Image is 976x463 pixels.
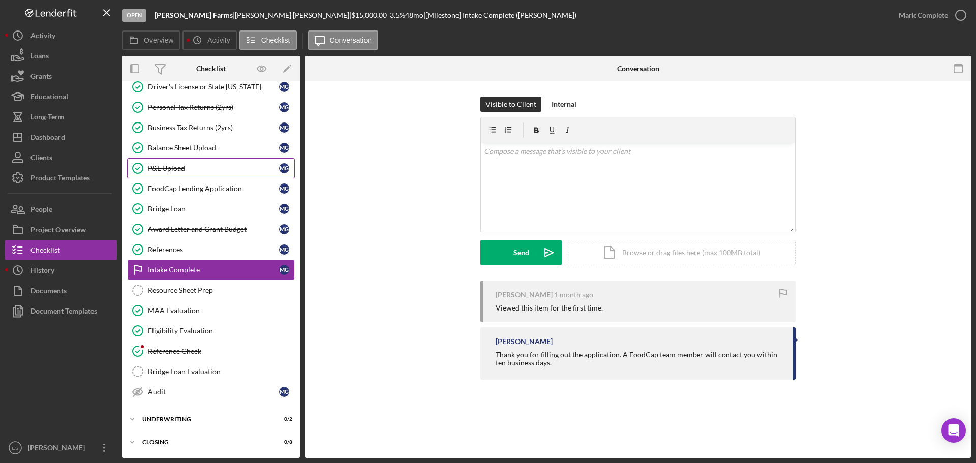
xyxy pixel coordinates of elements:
div: Mark Complete [899,5,948,25]
div: Balance Sheet Upload [148,144,279,152]
div: M G [279,265,289,275]
div: Project Overview [30,220,86,242]
button: Visible to Client [480,97,541,112]
div: M G [279,387,289,397]
button: Product Templates [5,168,117,188]
div: M G [279,143,289,153]
button: Checklist [5,240,117,260]
div: Business Tax Returns (2yrs) [148,124,279,132]
a: ReferencesMG [127,239,295,260]
div: | [Milestone] Intake Complete ([PERSON_NAME]) [423,11,576,19]
button: Loans [5,46,117,66]
button: Project Overview [5,220,117,240]
div: Document Templates [30,301,97,324]
label: Activity [207,36,230,44]
a: Driver's License or State [US_STATE]MG [127,77,295,97]
div: Internal [552,97,576,112]
div: Bridge Loan Evaluation [148,367,294,376]
button: Send [480,240,562,265]
a: AuditMG [127,382,295,402]
div: History [30,260,54,283]
div: Educational [30,86,68,109]
div: M G [279,183,289,194]
div: P&L Upload [148,164,279,172]
div: FoodCap Lending Application [148,184,279,193]
a: MAA Evaluation [127,300,295,321]
button: ES[PERSON_NAME] [5,438,117,458]
label: Checklist [261,36,290,44]
div: References [148,245,279,254]
div: Loans [30,46,49,69]
div: Underwriting [142,416,267,422]
div: Product Templates [30,168,90,191]
label: Overview [144,36,173,44]
a: P&L UploadMG [127,158,295,178]
a: Bridge Loan Evaluation [127,361,295,382]
a: Award Letter and Grant BudgetMG [127,219,295,239]
div: Dashboard [30,127,65,150]
button: Educational [5,86,117,107]
div: Driver's License or State [US_STATE] [148,83,279,91]
a: Eligibility Evaluation [127,321,295,341]
button: Activity [182,30,236,50]
div: | [155,11,235,19]
div: Audit [148,388,279,396]
div: [PERSON_NAME] [PERSON_NAME] | [235,11,351,19]
div: Grants [30,66,52,89]
div: M G [279,163,289,173]
a: Reference Check [127,341,295,361]
div: Eligibility Evaluation [148,327,294,335]
div: People [30,199,52,222]
button: History [5,260,117,281]
div: Intake Complete [148,266,279,274]
time: 2025-08-01 00:30 [554,291,593,299]
button: Long-Term [5,107,117,127]
div: Open [122,9,146,22]
button: Clients [5,147,117,168]
a: Balance Sheet UploadMG [127,138,295,158]
div: MAA Evaluation [148,306,294,315]
div: Visible to Client [485,97,536,112]
div: [PERSON_NAME] [496,337,553,346]
a: Bridge LoanMG [127,199,295,219]
button: Document Templates [5,301,117,321]
div: Checklist [196,65,226,73]
button: Mark Complete [889,5,971,25]
div: $15,000.00 [351,11,390,19]
div: Award Letter and Grant Budget [148,225,279,233]
button: Grants [5,66,117,86]
button: Checklist [239,30,297,50]
div: Send [513,240,529,265]
button: Activity [5,25,117,46]
button: Conversation [308,30,379,50]
div: Reference Check [148,347,294,355]
a: Dashboard [5,127,117,147]
a: FoodCap Lending ApplicationMG [127,178,295,199]
button: People [5,199,117,220]
div: Bridge Loan [148,205,279,213]
div: Checklist [30,240,60,263]
a: Business Tax Returns (2yrs)MG [127,117,295,138]
div: [PERSON_NAME] [496,291,553,299]
div: [PERSON_NAME] [25,438,91,460]
button: Overview [122,30,180,50]
label: Conversation [330,36,372,44]
div: M G [279,122,289,133]
button: Internal [546,97,582,112]
div: M G [279,82,289,92]
div: Resource Sheet Prep [148,286,294,294]
div: Viewed this item for the first time. [496,304,603,312]
div: M G [279,244,289,255]
b: [PERSON_NAME] Farms [155,11,233,19]
div: Activity [30,25,55,48]
a: Intake CompleteMG [127,260,295,280]
div: Personal Tax Returns (2yrs) [148,103,279,111]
